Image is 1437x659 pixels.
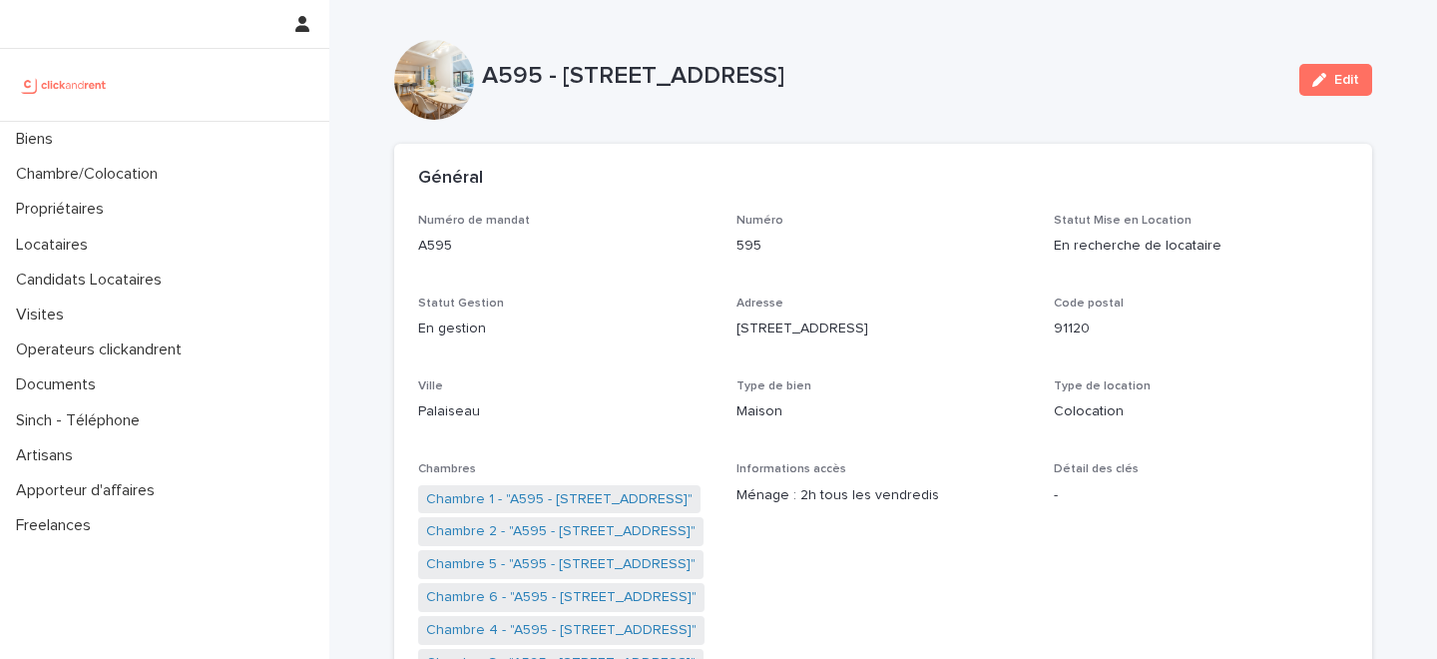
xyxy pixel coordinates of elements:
p: Documents [8,375,112,394]
p: - [1054,485,1348,506]
span: Numéro [736,215,783,227]
span: Statut Gestion [418,298,504,310]
span: Statut Mise en Location [1054,215,1192,227]
h2: Général [418,168,483,190]
a: Chambre 2 - "A595 - [STREET_ADDRESS]" [426,521,696,542]
p: Locataires [8,236,104,255]
p: Candidats Locataires [8,271,178,290]
p: Colocation [1054,401,1348,422]
span: Type de bien [736,380,811,392]
p: Ménage : 2h tous les vendredis [736,485,1031,506]
p: En gestion [418,319,713,339]
a: Chambre 5 - "A595 - [STREET_ADDRESS]" [426,554,696,575]
img: UCB0brd3T0yccxBKYDjQ [16,65,113,105]
a: Chambre 1 - "A595 - [STREET_ADDRESS]" [426,489,693,510]
a: Chambre 4 - "A595 - [STREET_ADDRESS]" [426,620,697,641]
p: 91120 [1054,319,1348,339]
a: Chambre 6 - "A595 - [STREET_ADDRESS]" [426,587,697,608]
p: 595 [736,236,1031,257]
span: Informations accès [736,463,846,475]
span: Edit [1334,73,1359,87]
p: Chambre/Colocation [8,165,174,184]
p: En recherche de locataire [1054,236,1348,257]
span: Ville [418,380,443,392]
p: Apporteur d'affaires [8,481,171,500]
p: Biens [8,130,69,149]
p: A595 [418,236,713,257]
p: Propriétaires [8,200,120,219]
p: Freelances [8,516,107,535]
p: Visites [8,306,80,325]
p: Artisans [8,446,89,465]
span: Chambres [418,463,476,475]
p: Maison [736,401,1031,422]
span: Numéro de mandat [418,215,530,227]
p: [STREET_ADDRESS] [736,319,1031,339]
p: Sinch - Téléphone [8,411,156,430]
span: Adresse [736,298,783,310]
button: Edit [1299,64,1372,96]
p: Palaiseau [418,401,713,422]
p: A595 - [STREET_ADDRESS] [482,62,1283,91]
span: Code postal [1054,298,1124,310]
span: Type de location [1054,380,1151,392]
span: Détail des clés [1054,463,1139,475]
p: Operateurs clickandrent [8,340,198,359]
